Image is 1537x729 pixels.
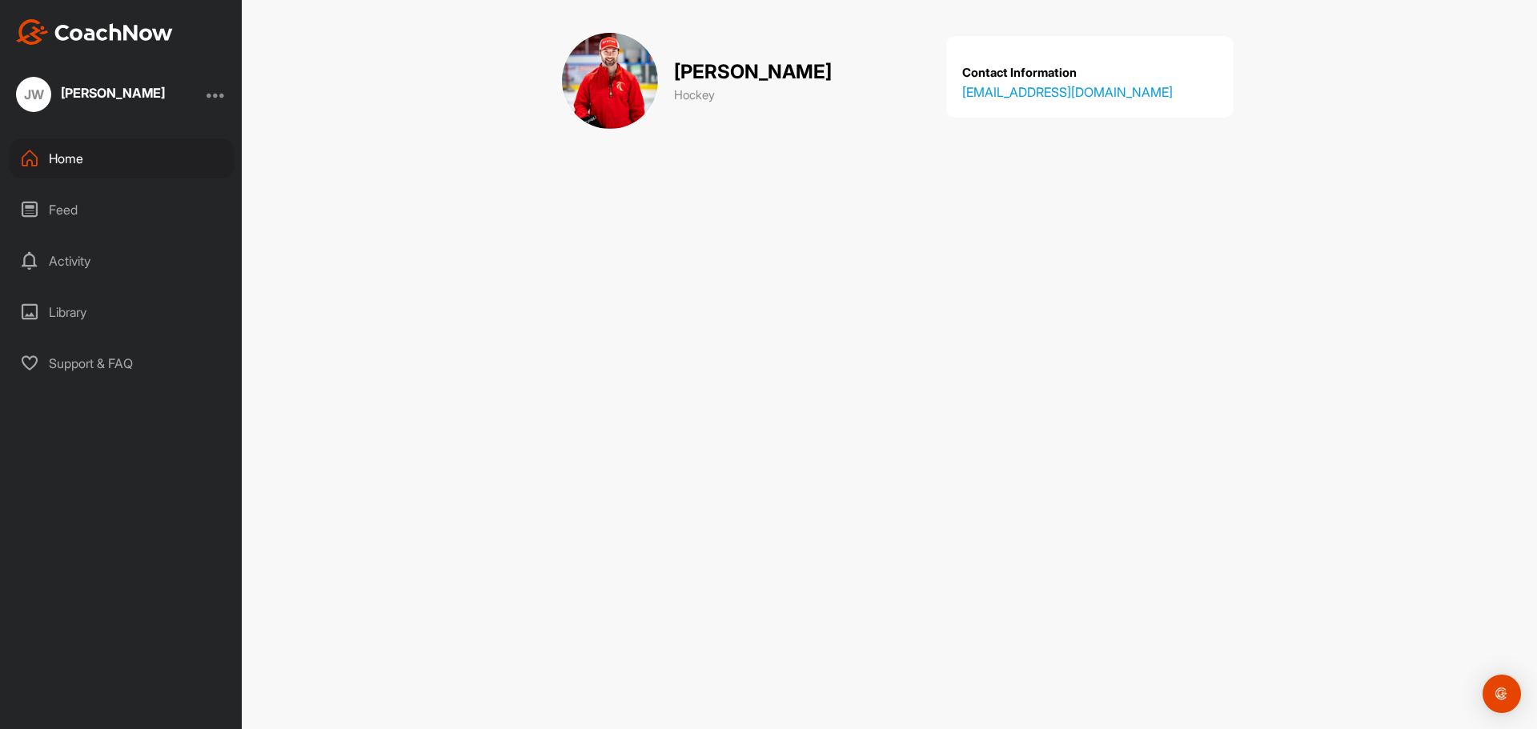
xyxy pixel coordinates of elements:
[962,82,1218,102] a: [EMAIL_ADDRESS][DOMAIN_NAME]
[962,64,1218,82] p: Contact Information
[674,86,832,105] p: Hockey
[9,138,235,178] div: Home
[61,86,165,99] div: [PERSON_NAME]
[9,292,235,332] div: Library
[16,19,173,45] img: CoachNow
[1483,675,1521,713] div: Open Intercom Messenger
[561,32,659,130] img: cover
[9,343,235,383] div: Support & FAQ
[9,190,235,230] div: Feed
[16,77,51,112] div: JW
[674,58,832,86] p: [PERSON_NAME]
[9,241,235,281] div: Activity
